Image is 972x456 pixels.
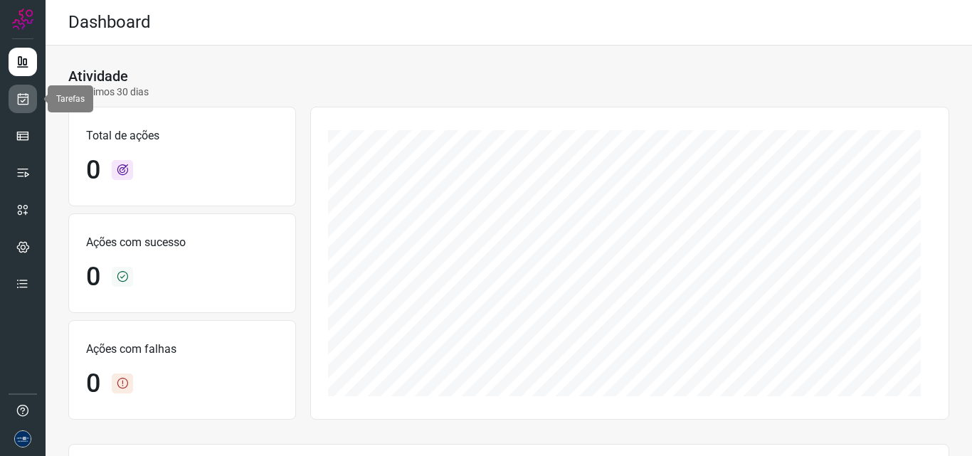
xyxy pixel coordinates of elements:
[56,94,85,104] span: Tarefas
[86,234,278,251] p: Ações com sucesso
[12,9,33,30] img: Logo
[68,68,128,85] h3: Atividade
[86,341,278,358] p: Ações com falhas
[86,155,100,186] h1: 0
[86,127,278,144] p: Total de ações
[68,12,151,33] h2: Dashboard
[86,262,100,292] h1: 0
[86,368,100,399] h1: 0
[14,430,31,447] img: d06bdf07e729e349525d8f0de7f5f473.png
[68,85,149,100] p: Últimos 30 dias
